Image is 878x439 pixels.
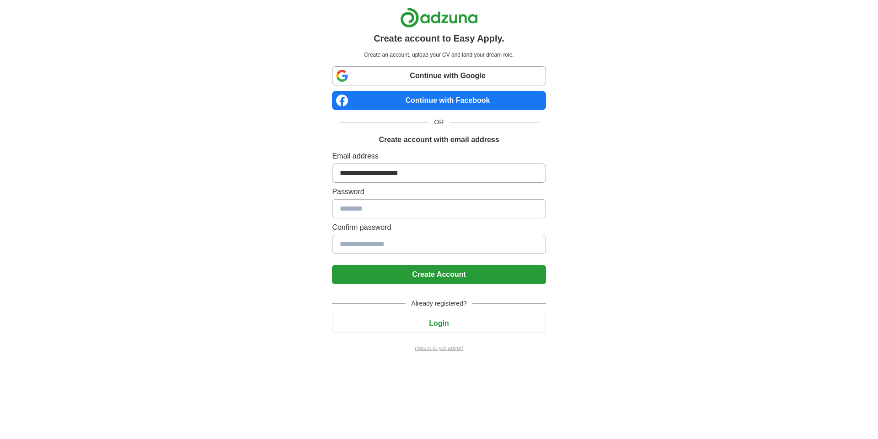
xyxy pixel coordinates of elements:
a: Login [332,319,546,327]
button: Create Account [332,265,546,284]
h1: Create account to Easy Apply. [374,32,504,45]
a: Return to job advert [332,344,546,352]
p: Create an account, upload your CV and land your dream role. [334,51,544,59]
a: Continue with Google [332,66,546,85]
button: Login [332,314,546,333]
label: Email address [332,151,546,162]
span: OR [429,117,450,127]
label: Confirm password [332,222,546,233]
a: Continue with Facebook [332,91,546,110]
img: Adzuna logo [400,7,478,28]
label: Password [332,186,546,197]
span: Already registered? [406,299,472,308]
h1: Create account with email address [379,134,499,145]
